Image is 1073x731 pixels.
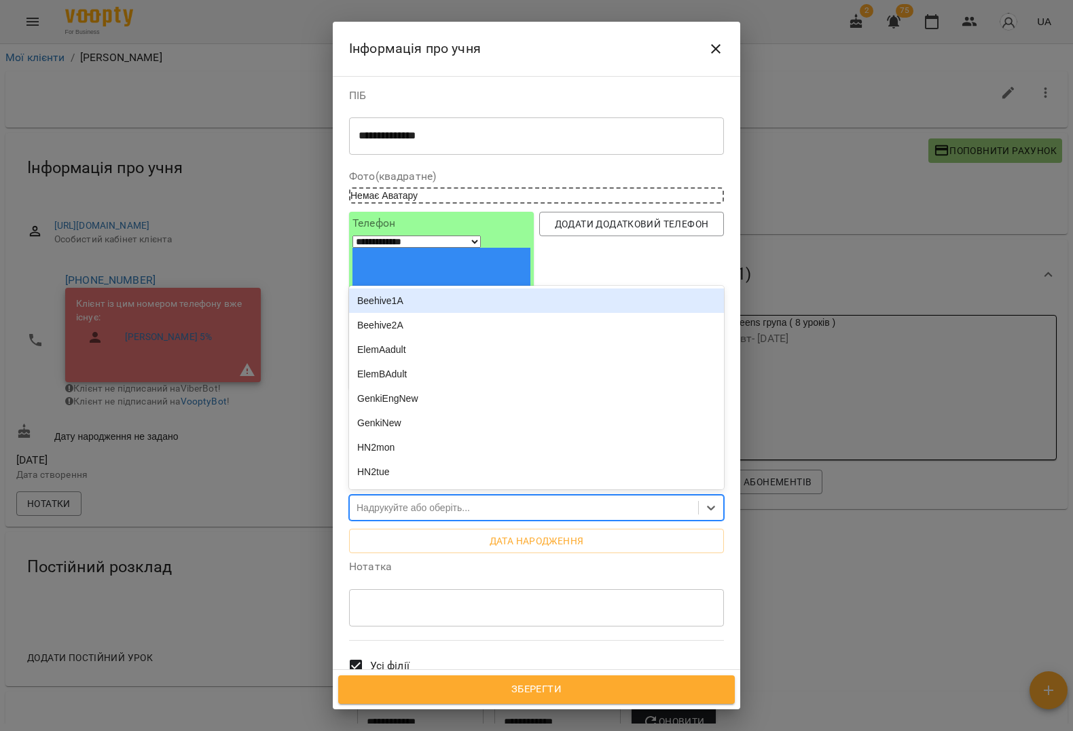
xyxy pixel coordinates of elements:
[699,33,732,65] button: Close
[338,675,735,704] button: Зберегти
[349,337,724,362] div: ElemAadult
[349,288,724,313] div: Beehive1A
[349,460,724,484] div: HN2tue
[349,484,724,508] div: HN3Atue
[349,561,724,572] label: Нотатка
[349,435,724,460] div: HN2mon
[349,362,724,386] div: ElemBAdult
[357,501,470,514] div: Надрукуйте або оберіть...
[370,658,410,674] span: Усі філії
[349,171,724,182] label: Фото(квадратне)
[349,90,724,101] label: ПІБ
[349,479,724,490] label: Теги
[349,411,724,435] div: GenkiNew
[349,386,724,411] div: GenkiEngNew
[349,313,724,337] div: Beehive2A
[352,236,481,248] select: Phone number country
[352,248,530,367] img: Ukraine
[360,533,713,549] span: Дата народження
[349,529,724,553] button: Дата народження
[350,190,418,201] span: Немає Аватару
[349,38,481,59] h6: Інформація про учня
[352,218,530,229] label: Телефон
[550,216,713,232] span: Додати додатковий телефон
[539,212,724,236] button: Додати додатковий телефон
[353,681,720,698] span: Зберегти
